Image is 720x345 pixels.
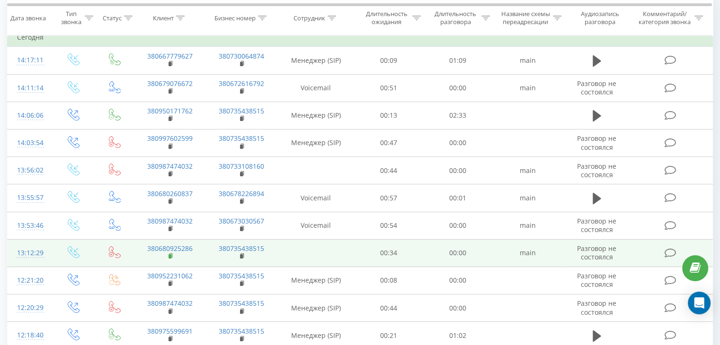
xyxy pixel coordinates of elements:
div: 12:20:29 [17,299,42,317]
div: 14:03:54 [17,134,42,152]
td: 00:00 [423,267,492,294]
td: 00:00 [423,239,492,267]
span: Разговор не состоялся [577,299,616,316]
a: 380730064874 [219,52,264,60]
div: Длительность разговора [432,10,479,26]
td: Сегодня [8,28,713,47]
a: 380667779627 [147,52,193,60]
span: Разговор не состоялся [577,244,616,261]
div: Статус [103,14,122,22]
td: main [492,74,563,102]
div: 12:18:40 [17,326,42,345]
div: 14:06:06 [17,106,42,125]
td: Менеджер (SIP) [277,47,355,74]
a: 380987474032 [147,162,193,171]
div: Клиент [153,14,174,22]
div: Комментарий/категория звонка [637,10,692,26]
td: main [492,239,563,267]
td: 00:34 [355,239,423,267]
div: 13:56:02 [17,161,42,180]
div: 13:12:29 [17,244,42,262]
div: Бизнес номер [214,14,256,22]
a: 380733108160 [219,162,264,171]
td: Менеджер (SIP) [277,267,355,294]
td: Voicemail [277,212,355,239]
span: Разговор не состоялся [577,271,616,289]
a: 380672616792 [219,79,264,88]
div: 13:53:46 [17,216,42,235]
div: Аудиозапись разговора [572,10,628,26]
a: 380952231062 [147,271,193,280]
a: 380673030567 [219,216,264,225]
div: 13:55:57 [17,189,42,207]
td: 00:44 [355,294,423,322]
div: Open Intercom Messenger [688,292,711,314]
div: 14:17:11 [17,51,42,69]
a: 380987474032 [147,216,193,225]
a: 380679076672 [147,79,193,88]
td: main [492,47,563,74]
td: main [492,212,563,239]
a: 380678226894 [219,189,264,198]
div: 14:11:14 [17,79,42,97]
a: 380680260837 [147,189,193,198]
td: main [492,184,563,212]
td: 00:09 [355,47,423,74]
td: 00:44 [355,157,423,184]
span: Разговор не состоялся [577,162,616,179]
td: 00:54 [355,212,423,239]
td: Менеджер (SIP) [277,102,355,129]
span: Разговор не состоялся [577,79,616,96]
a: 380987474032 [147,299,193,308]
td: Voicemail [277,184,355,212]
a: 380735438515 [219,134,264,143]
td: 00:57 [355,184,423,212]
a: 380950171762 [147,106,193,115]
td: 00:13 [355,102,423,129]
a: 380735438515 [219,106,264,115]
a: 380680925286 [147,244,193,253]
td: 00:00 [423,74,492,102]
span: Разговор не состоялся [577,134,616,151]
a: 380735438515 [219,299,264,308]
a: 380997602599 [147,134,193,143]
div: Дата звонка [10,14,46,22]
td: 00:00 [423,129,492,156]
div: Название схемы переадресации [501,10,551,26]
div: Сотрудник [293,14,325,22]
div: 12:21:20 [17,271,42,290]
td: 00:47 [355,129,423,156]
td: 00:00 [423,157,492,184]
td: 00:01 [423,184,492,212]
td: 00:51 [355,74,423,102]
td: Voicemail [277,74,355,102]
td: 00:08 [355,267,423,294]
td: main [492,157,563,184]
span: Разговор не состоялся [577,216,616,234]
a: 380735438515 [219,327,264,336]
td: 00:00 [423,212,492,239]
td: Менеджер (SIP) [277,294,355,322]
div: Длительность ожидания [363,10,410,26]
a: 380735438515 [219,244,264,253]
a: 380735438515 [219,271,264,280]
td: 00:00 [423,294,492,322]
a: 380975599691 [147,327,193,336]
div: Тип звонка [60,10,82,26]
td: 02:33 [423,102,492,129]
td: Менеджер (SIP) [277,129,355,156]
td: 01:09 [423,47,492,74]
